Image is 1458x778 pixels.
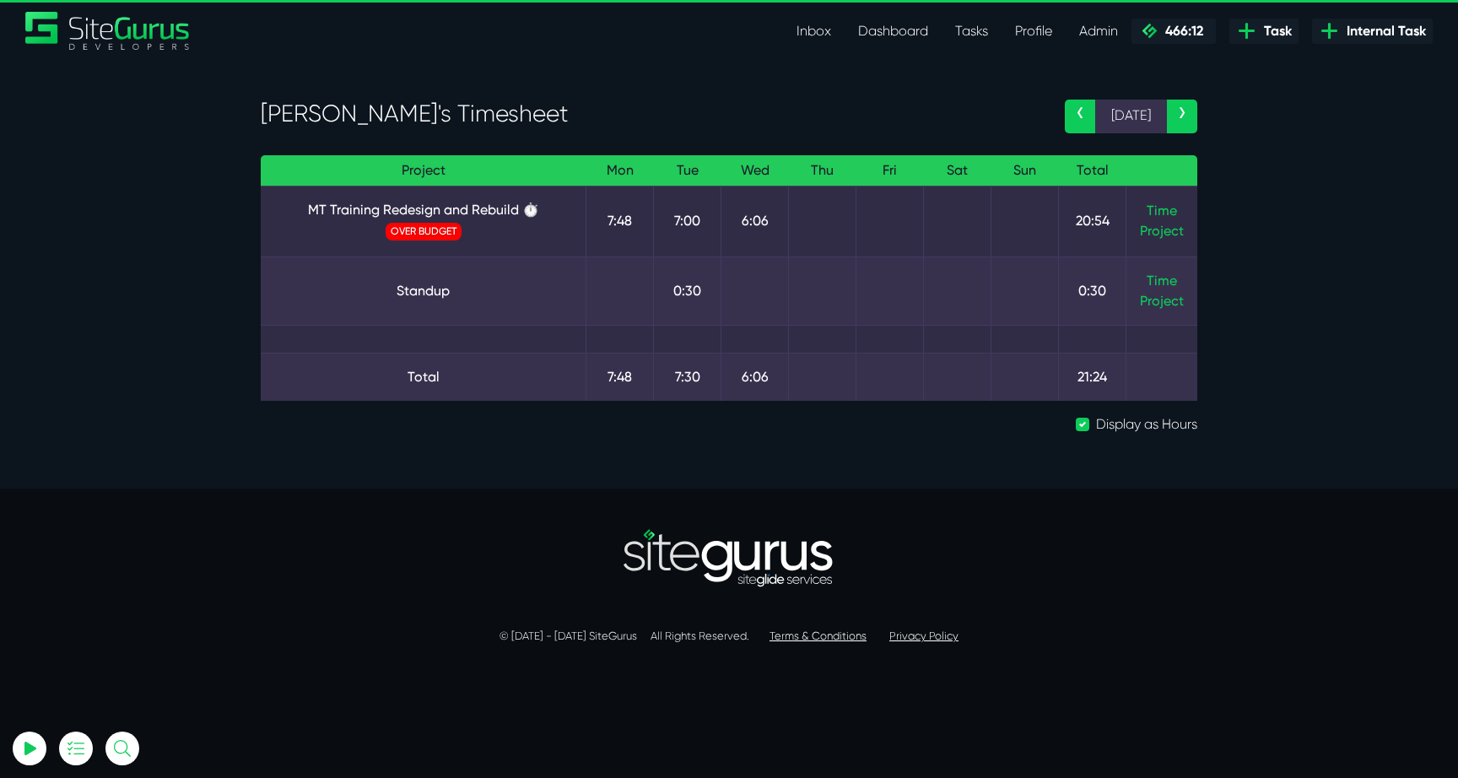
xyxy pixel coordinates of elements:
[889,629,958,642] a: Privacy Policy
[1167,100,1197,133] a: ›
[261,100,1039,128] h3: [PERSON_NAME]'s Timesheet
[856,155,924,186] th: Fri
[1059,257,1126,325] td: 0:30
[261,155,586,186] th: Project
[261,353,586,401] td: Total
[586,186,654,257] td: 7:48
[1066,14,1131,48] a: Admin
[1096,414,1197,435] label: Display as Hours
[654,186,721,257] td: 7:00
[654,257,721,325] td: 0:30
[1158,23,1203,39] span: 466:12
[942,14,1002,48] a: Tasks
[769,629,867,642] a: Terms & Conditions
[654,155,721,186] th: Tue
[789,155,856,186] th: Thu
[1229,19,1299,44] a: Task
[1140,291,1184,311] a: Project
[1147,203,1177,219] a: Time
[783,14,845,48] a: Inbox
[991,155,1059,186] th: Sun
[386,223,462,240] span: OVER BUDGET
[721,353,789,401] td: 6:06
[1131,19,1216,44] a: 466:12
[586,353,654,401] td: 7:48
[1059,155,1126,186] th: Total
[845,14,942,48] a: Dashboard
[1147,273,1177,289] a: Time
[1002,14,1066,48] a: Profile
[586,155,654,186] th: Mon
[1065,100,1095,133] a: ‹
[274,200,572,220] a: MT Training Redesign and Rebuild ⏱️
[1059,186,1126,257] td: 20:54
[274,281,572,301] a: Standup
[25,12,191,50] img: Sitegurus Logo
[1312,19,1433,44] a: Internal Task
[924,155,991,186] th: Sat
[261,628,1197,645] p: © [DATE] - [DATE] SiteGurus All Rights Reserved.
[1059,353,1126,401] td: 21:24
[654,353,721,401] td: 7:30
[1257,21,1292,41] span: Task
[25,12,191,50] a: SiteGurus
[1095,100,1167,133] span: [DATE]
[721,155,789,186] th: Wed
[721,186,789,257] td: 6:06
[1140,221,1184,241] a: Project
[1340,21,1426,41] span: Internal Task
